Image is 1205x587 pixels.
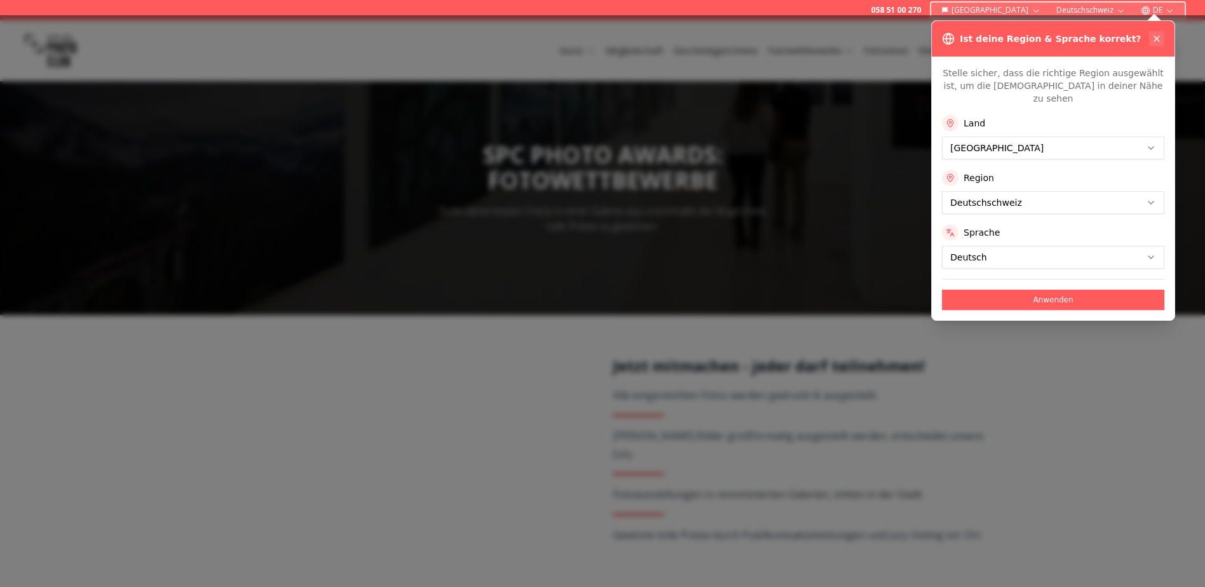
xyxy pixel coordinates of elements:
[871,5,921,15] a: 058 51 00 270
[936,3,1046,18] button: [GEOGRAPHIC_DATA]
[964,226,1000,239] label: Sprache
[960,32,1141,45] h3: Ist deine Region & Sprache korrekt?
[942,290,1164,310] button: Anwenden
[964,172,994,184] label: Region
[1136,3,1180,18] button: DE
[964,117,985,130] label: Land
[1051,3,1131,18] button: Deutschschweiz
[942,67,1164,105] p: Stelle sicher, dass die richtige Region ausgewählt ist, um die [DEMOGRAPHIC_DATA] in deiner Nähe ...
